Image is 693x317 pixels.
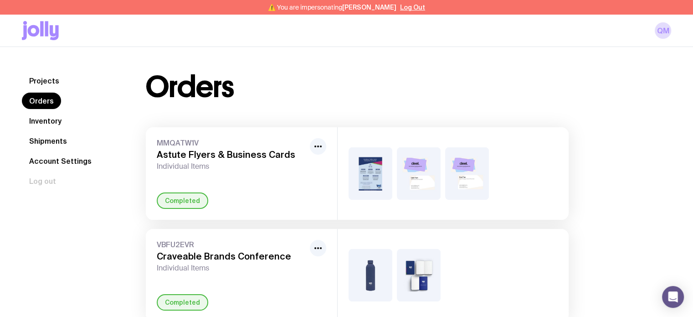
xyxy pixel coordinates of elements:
[22,93,61,109] a: Orders
[662,286,684,308] div: Open Intercom Messenger
[157,264,306,273] span: Individual Items
[655,22,671,39] a: QM
[342,4,396,11] span: [PERSON_NAME]
[22,113,69,129] a: Inventory
[157,149,306,160] h3: Astute Flyers & Business Cards
[157,294,208,311] div: Completed
[157,138,306,147] span: MMQATW1V
[400,4,425,11] button: Log Out
[22,73,67,89] a: Projects
[22,133,74,149] a: Shipments
[146,73,234,102] h1: Orders
[22,153,99,169] a: Account Settings
[268,4,396,11] span: ⚠️ You are impersonating
[157,251,306,262] h3: Craveable Brands Conference
[157,192,208,209] div: Completed
[157,162,306,171] span: Individual Items
[157,240,306,249] span: VBFU2EVR
[22,173,63,189] button: Log out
